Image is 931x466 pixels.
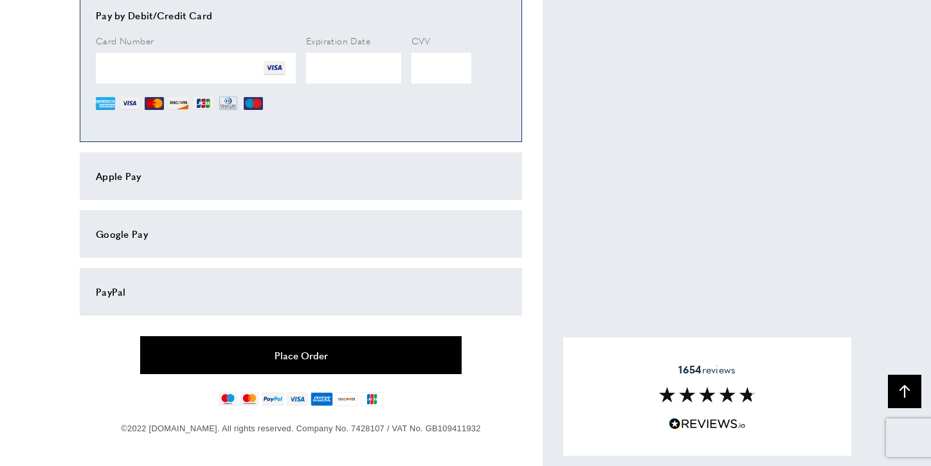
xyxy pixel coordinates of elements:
img: visa [287,392,308,406]
img: paypal [262,392,284,406]
button: Place Order [140,336,462,374]
span: CVV [411,34,431,47]
span: ©2022 [DOMAIN_NAME]. All rights reserved. Company No. 7428107 / VAT No. GB109411932 [121,424,480,433]
img: VI.png [120,94,140,113]
iframe: Secure Credit Card Frame - Expiration Date [306,53,401,84]
img: VI.png [264,57,285,79]
img: JCB.png [194,94,213,113]
div: Pay by Debit/Credit Card [96,8,506,23]
span: Expiration Date [306,34,370,47]
img: Reviews.io 5 stars [669,418,746,430]
div: PayPal [96,284,506,300]
span: reviews [678,363,736,376]
img: Reviews section [659,387,755,402]
img: DN.png [218,94,239,113]
span: Card Number [96,34,154,47]
img: discover [336,392,358,406]
img: maestro [219,392,237,406]
strong: 1654 [678,362,701,377]
img: mastercard [240,392,258,406]
iframe: Secure Credit Card Frame - CVV [411,53,471,84]
img: MI.png [244,94,263,113]
img: AE.png [96,94,115,113]
img: DI.png [169,94,188,113]
img: MC.png [145,94,164,113]
img: american-express [311,392,333,406]
div: Apple Pay [96,168,506,184]
img: jcb [361,392,383,406]
div: Google Pay [96,226,506,242]
iframe: Secure Credit Card Frame - Credit Card Number [96,53,296,84]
